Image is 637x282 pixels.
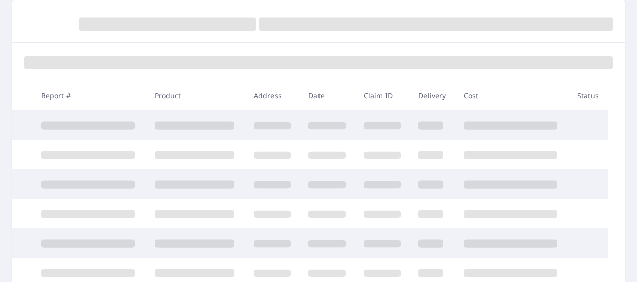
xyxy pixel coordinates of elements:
[300,81,355,110] th: Date
[246,81,300,110] th: Address
[569,81,608,110] th: Status
[456,81,569,110] th: Cost
[356,81,410,110] th: Claim ID
[147,81,246,110] th: Product
[33,81,147,110] th: Report #
[410,81,455,110] th: Delivery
